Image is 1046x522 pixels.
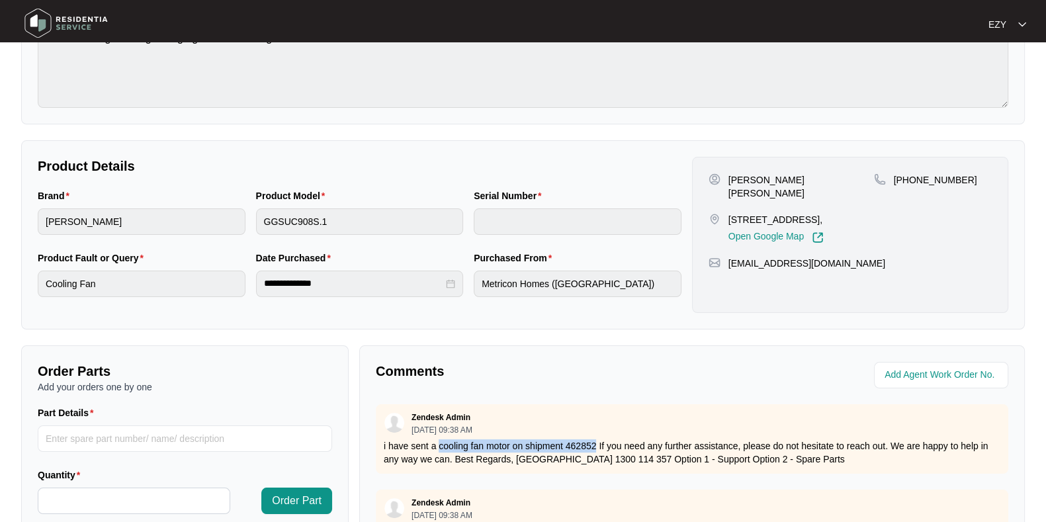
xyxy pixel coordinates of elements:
input: Purchased From [474,271,681,297]
p: Zendesk Admin [412,412,470,423]
p: [DATE] 09:38 AM [412,511,472,519]
p: EZY [988,18,1006,31]
input: Product Fault or Query [38,271,245,297]
label: Part Details [38,406,99,419]
img: user-pin [709,173,720,185]
img: user.svg [384,413,404,433]
img: user.svg [384,498,404,518]
textarea: fault: Cooling Fan is grinding against something in the oven [38,19,1008,108]
img: map-pin [709,213,720,225]
img: residentia service logo [20,3,112,43]
p: Order Parts [38,362,332,380]
input: Product Model [256,208,464,235]
img: dropdown arrow [1018,21,1026,28]
input: Add Agent Work Order No. [885,367,1000,383]
label: Serial Number [474,189,546,202]
button: Order Part [261,488,332,514]
input: Date Purchased [264,277,444,290]
label: Quantity [38,468,85,482]
label: Product Model [256,189,331,202]
p: Comments [376,362,683,380]
p: [STREET_ADDRESS], [728,213,824,226]
p: [PERSON_NAME] [PERSON_NAME] [728,173,874,200]
input: Brand [38,208,245,235]
p: [DATE] 09:38 AM [412,426,472,434]
p: Zendesk Admin [412,498,470,508]
span: Order Part [272,493,322,509]
p: [PHONE_NUMBER] [894,173,977,187]
img: Link-External [812,232,824,243]
label: Purchased From [474,251,557,265]
p: Add your orders one by one [38,380,332,394]
label: Date Purchased [256,251,336,265]
img: map-pin [709,257,720,269]
p: i have sent a cooling fan motor on shipment 462852 If you need any further assistance, please do ... [384,439,1000,466]
label: Product Fault or Query [38,251,149,265]
label: Brand [38,189,75,202]
input: Serial Number [474,208,681,235]
img: map-pin [874,173,886,185]
a: Open Google Map [728,232,824,243]
p: Product Details [38,157,681,175]
p: [EMAIL_ADDRESS][DOMAIN_NAME] [728,257,885,270]
input: Part Details [38,425,332,452]
input: Quantity [38,488,230,513]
